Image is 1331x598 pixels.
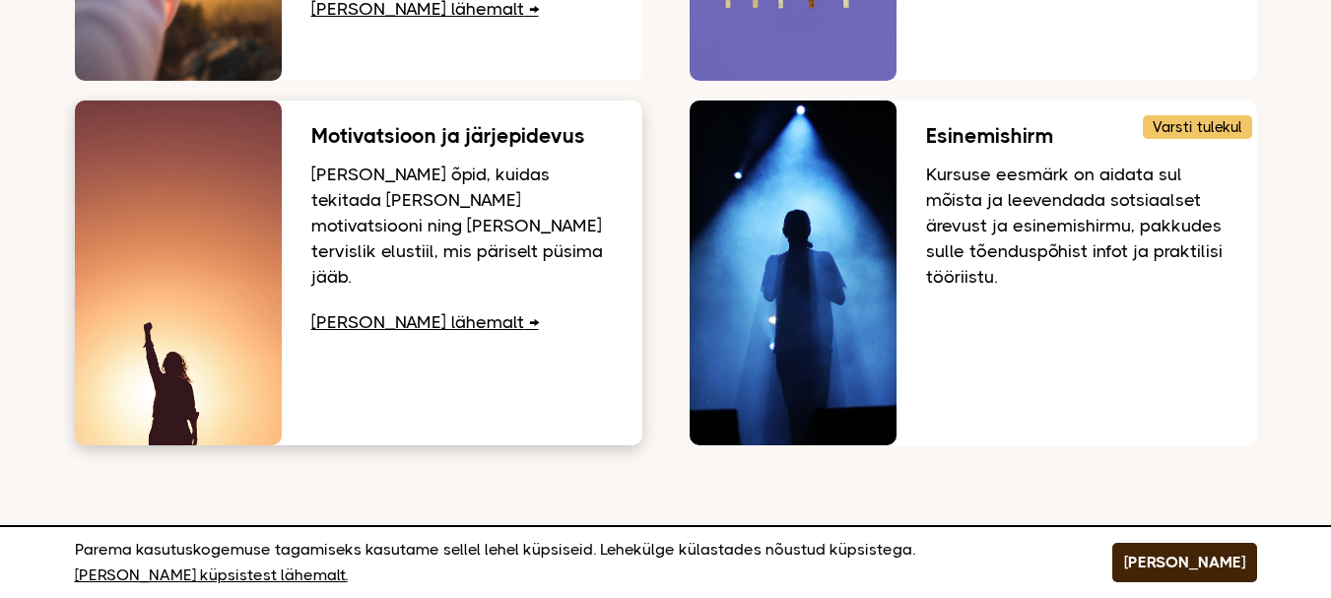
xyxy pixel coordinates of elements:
a: [PERSON_NAME] lähemalt [311,312,539,332]
img: Mees kätte õhku tõstmas, taustaks päikeseloojang [75,100,282,445]
p: Parema kasutuskogemuse tagamiseks kasutame sellel lehel küpsiseid. Lehekülge külastades nõustud k... [75,537,1063,588]
h3: Esinemishirm [926,125,1228,147]
button: [PERSON_NAME] [1112,543,1257,582]
a: [PERSON_NAME] küpsistest lähemalt. [75,563,348,588]
p: [PERSON_NAME] õpid, kuidas tekitada [PERSON_NAME] motivatsiooni ning [PERSON_NAME] tervislik elus... [311,162,613,290]
img: Inimene laval esinemas [690,100,897,445]
p: Kursuse eesmärk on aidata sul mõista ja leevendada sotsiaalset ärevust ja esinemishirmu, pakkudes... [926,162,1228,290]
h3: Motivatsioon ja järjepidevus [311,125,613,147]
